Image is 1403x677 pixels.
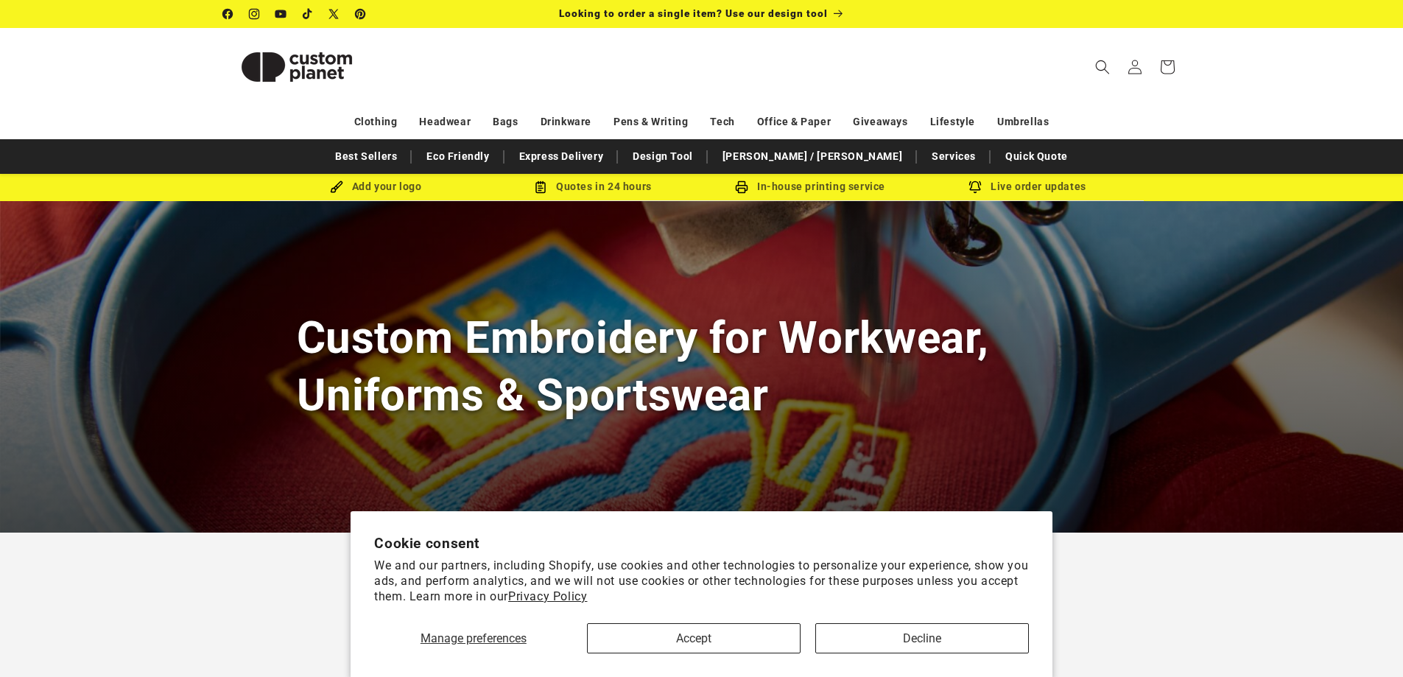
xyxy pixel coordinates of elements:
[815,623,1029,653] button: Decline
[297,309,1107,423] h1: Custom Embroidery for Workwear, Uniforms & Sportswear
[735,180,748,194] img: In-house printing
[968,180,982,194] img: Order updates
[559,7,828,19] span: Looking to order a single item? Use our design tool
[374,558,1029,604] p: We and our partners, including Shopify, use cookies and other technologies to personalize your ex...
[419,109,471,135] a: Headwear
[757,109,831,135] a: Office & Paper
[512,144,611,169] a: Express Delivery
[421,631,527,645] span: Manage preferences
[330,180,343,194] img: Brush Icon
[223,34,370,100] img: Custom Planet
[853,109,907,135] a: Giveaways
[715,144,910,169] a: [PERSON_NAME] / [PERSON_NAME]
[613,109,688,135] a: Pens & Writing
[930,109,975,135] a: Lifestyle
[702,178,919,196] div: In-house printing service
[587,623,801,653] button: Accept
[924,144,983,169] a: Services
[534,180,547,194] img: Order Updates Icon
[998,144,1075,169] a: Quick Quote
[493,109,518,135] a: Bags
[354,109,398,135] a: Clothing
[267,178,485,196] div: Add your logo
[217,28,376,105] a: Custom Planet
[508,589,587,603] a: Privacy Policy
[541,109,591,135] a: Drinkware
[374,623,572,653] button: Manage preferences
[328,144,404,169] a: Best Sellers
[419,144,496,169] a: Eco Friendly
[710,109,734,135] a: Tech
[485,178,702,196] div: Quotes in 24 hours
[997,109,1049,135] a: Umbrellas
[1086,51,1119,83] summary: Search
[374,535,1029,552] h2: Cookie consent
[919,178,1136,196] div: Live order updates
[625,144,700,169] a: Design Tool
